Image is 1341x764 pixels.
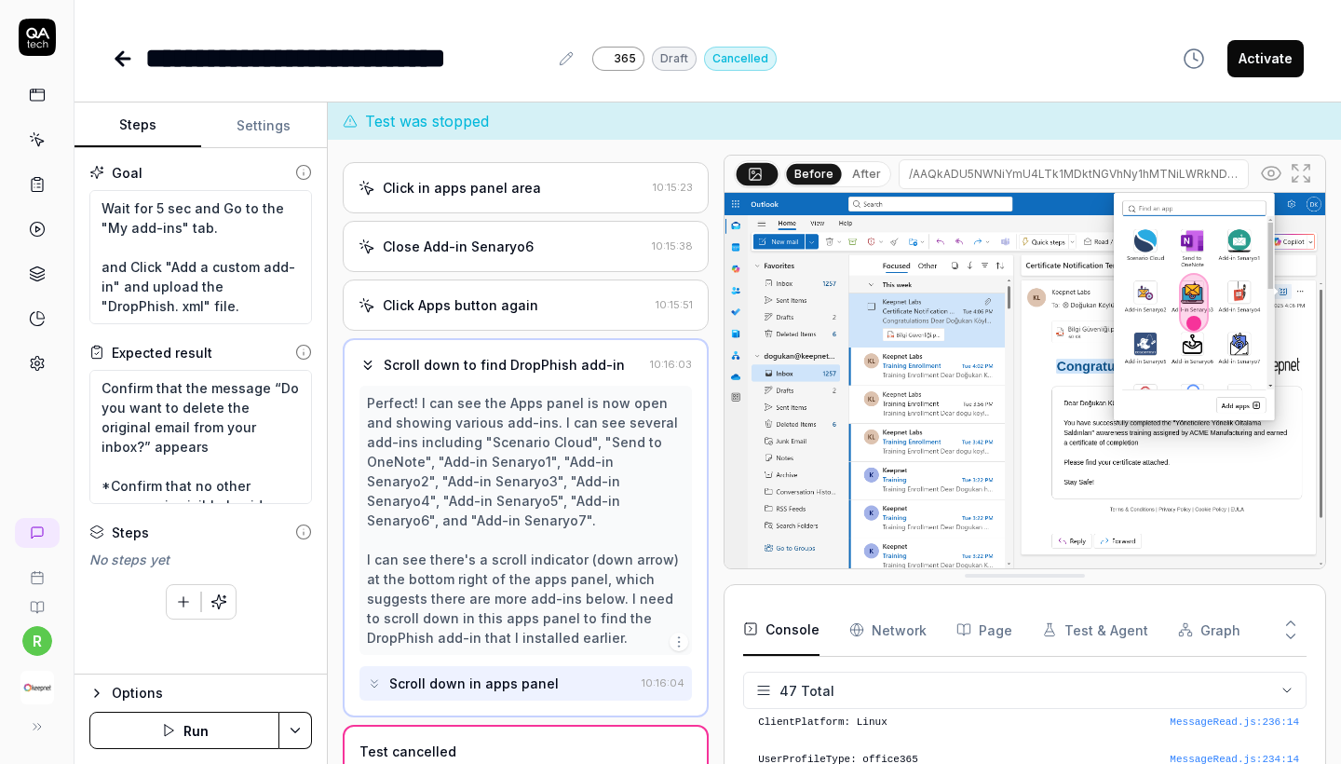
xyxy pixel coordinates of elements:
button: Run [89,712,279,749]
a: Book a call with us [7,555,66,585]
time: 10:15:51 [656,298,693,311]
button: r [22,626,52,656]
div: Close Add-in Senaryo6 [383,237,534,256]
button: View version history [1172,40,1216,77]
span: Test was stopped [365,110,489,132]
div: Steps [112,523,149,542]
span: 365 [614,50,636,67]
div: Cancelled [704,47,777,71]
div: Draft [652,47,697,71]
div: Scroll down to find DropPhish add-in [384,355,625,375]
div: MessageRead.js : 236 : 14 [1170,715,1299,730]
button: Steps [74,103,201,148]
time: 10:16:03 [650,358,692,371]
a: Documentation [7,585,66,615]
img: Keepnet Logo [20,671,54,704]
button: Keepnet Logo [7,656,66,708]
div: Click in apps panel area [383,178,541,198]
time: 10:15:38 [652,239,693,252]
button: Before [787,163,842,184]
time: 10:15:23 [653,181,693,194]
a: New conversation [15,518,60,548]
div: Expected result [112,343,212,362]
div: Goal [112,163,142,183]
button: Test & Agent [1042,604,1148,656]
div: Options [112,682,312,704]
button: Page [956,604,1012,656]
button: Open in full screen [1286,158,1316,188]
a: 365 [592,46,644,71]
div: Scroll down in apps panel [389,674,559,693]
button: Settings [201,103,328,148]
button: Graph [1178,604,1240,656]
button: Options [89,682,312,704]
time: 10:16:04 [642,676,684,689]
pre: ClientPlatform: Linux [758,715,1299,730]
button: Scroll down in apps panel10:16:04 [359,666,692,701]
button: Show all interative elements [1256,158,1286,188]
button: Activate [1227,40,1304,77]
div: Click Apps button again [383,295,538,315]
div: No steps yet [89,550,312,569]
button: MessageRead.js:236:14 [1170,715,1299,730]
button: After [845,164,888,184]
div: Test cancelled [359,742,456,761]
div: Perfect! I can see the Apps panel is now open and showing various add-ins. I can see several add-... [367,393,684,648]
button: Console [743,604,819,656]
img: Screenshot [725,193,1325,568]
button: Network [849,604,927,656]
